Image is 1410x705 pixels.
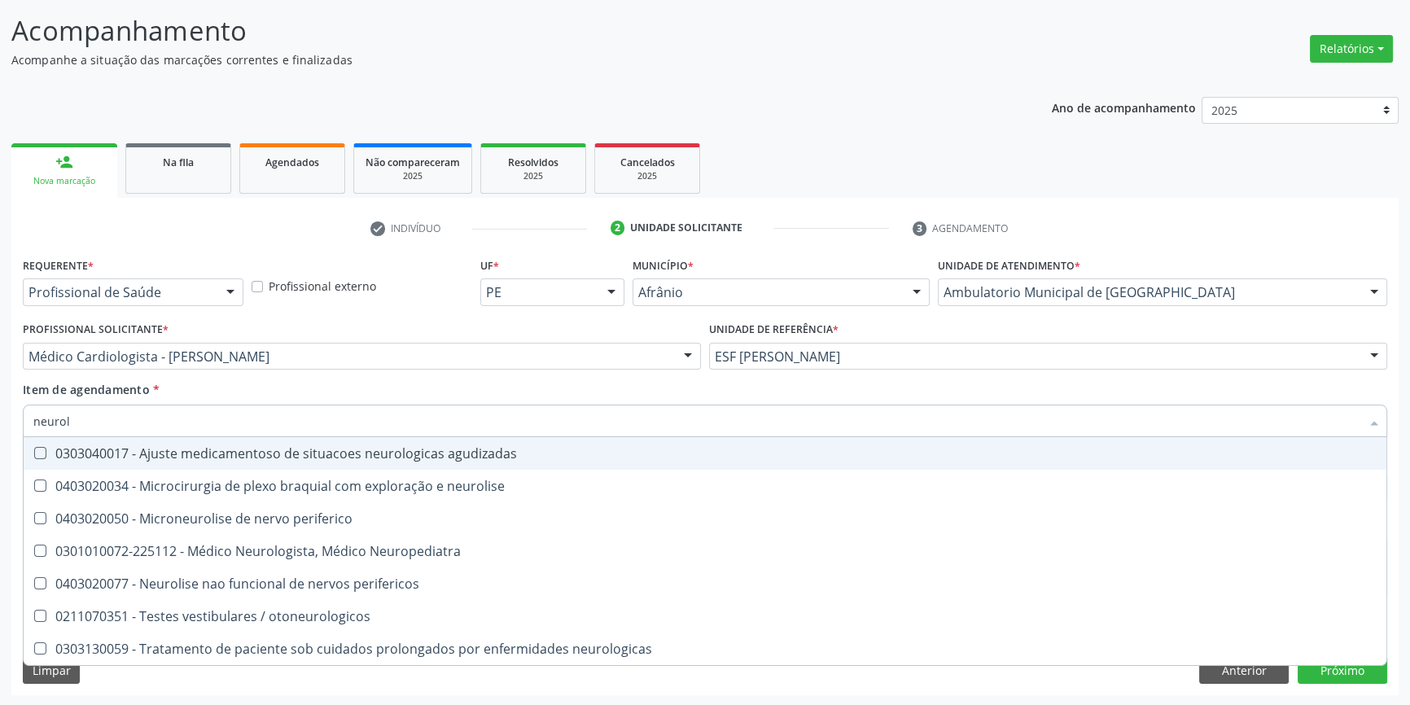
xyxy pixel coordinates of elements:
div: 2025 [493,170,574,182]
div: Nova marcação [23,175,106,187]
p: Acompanhe a situação das marcações correntes e finalizadas [11,51,983,68]
button: Relatórios [1310,35,1393,63]
label: Profissional Solicitante [23,317,169,343]
label: Município [633,253,694,278]
label: Unidade de atendimento [938,253,1080,278]
div: 2025 [366,170,460,182]
span: PE [486,284,591,300]
p: Acompanhamento [11,11,983,51]
div: 0403020050 - Microneurolise de nervo periferico [33,512,1377,525]
span: Profissional de Saúde [28,284,210,300]
span: Ambulatorio Municipal de [GEOGRAPHIC_DATA] [944,284,1354,300]
span: Médico Cardiologista - [PERSON_NAME] [28,348,668,365]
div: 2025 [606,170,688,182]
div: 0403020077 - Neurolise nao funcional de nervos perifericos [33,577,1377,590]
span: ESF [PERSON_NAME] [715,348,1354,365]
div: 0301010072-225112 - Médico Neurologista, Médico Neuropediatra [33,545,1377,558]
button: Limpar [23,656,80,684]
label: Profissional externo [269,278,376,295]
span: Item de agendamento [23,382,150,397]
div: 0403020034 - Microcirurgia de plexo braquial com exploração e neurolise [33,479,1377,493]
span: Afrânio [638,284,896,300]
div: 0211070351 - Testes vestibulares / otoneurologicos [33,610,1377,623]
span: Resolvidos [508,155,558,169]
input: Buscar por procedimentos [33,405,1360,437]
span: Agendados [265,155,319,169]
label: Requerente [23,253,94,278]
div: Unidade solicitante [630,221,742,235]
div: 0303040017 - Ajuste medicamentoso de situacoes neurologicas agudizadas [33,447,1377,460]
div: person_add [55,153,73,171]
span: Não compareceram [366,155,460,169]
button: Anterior [1199,656,1289,684]
span: Cancelados [620,155,675,169]
span: Na fila [163,155,194,169]
label: Unidade de referência [709,317,839,343]
div: 2 [611,221,625,235]
div: 0303130059 - Tratamento de paciente sob cuidados prolongados por enfermidades neurologicas [33,642,1377,655]
label: UF [480,253,499,278]
button: Próximo [1298,656,1387,684]
p: Ano de acompanhamento [1052,97,1196,117]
